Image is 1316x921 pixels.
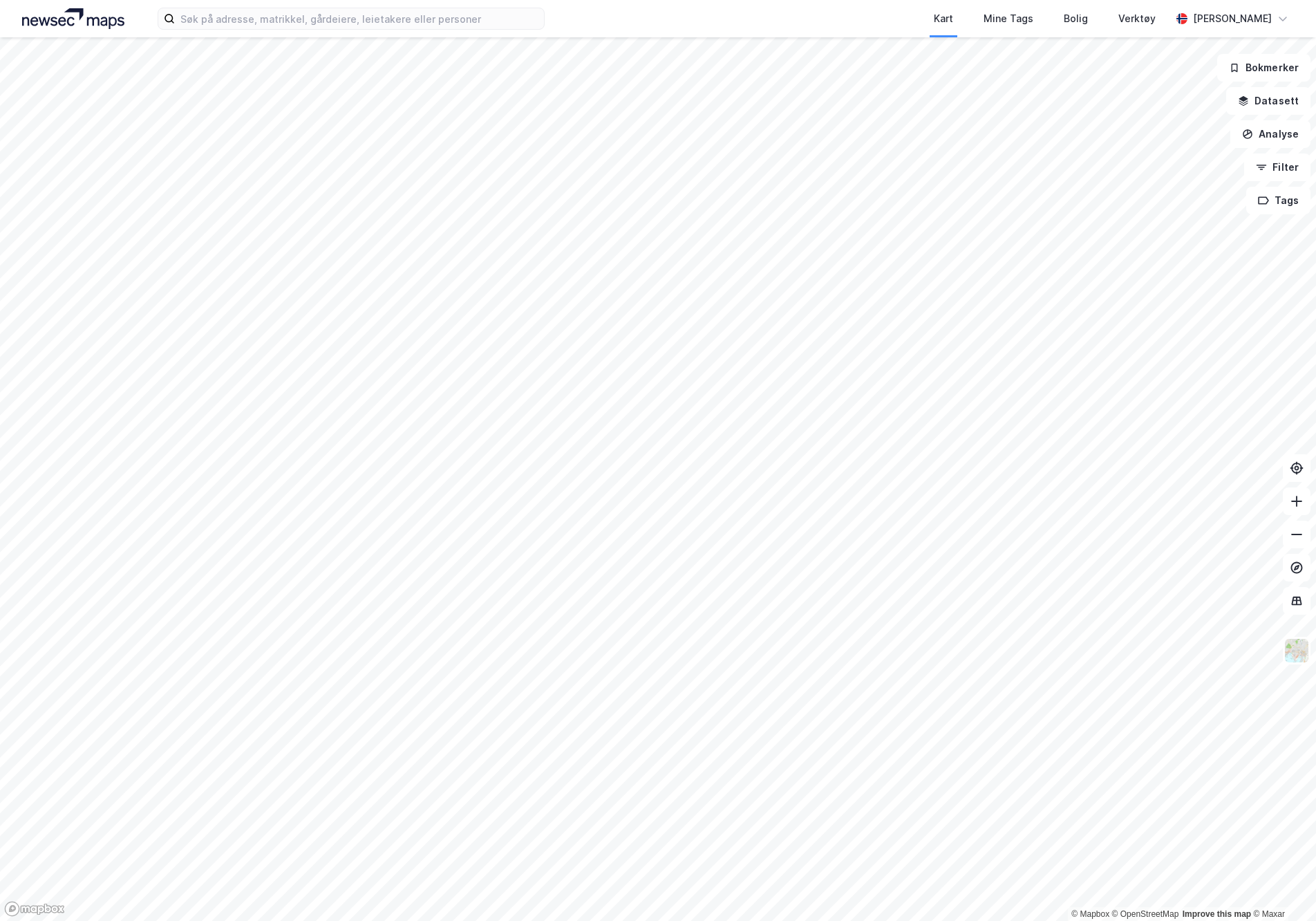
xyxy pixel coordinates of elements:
[1247,855,1316,921] iframe: Chat Widget
[984,10,1033,27] div: Mine Tags
[4,901,65,917] a: Mapbox homepage
[1183,909,1251,919] a: Improve this map
[1230,120,1310,148] button: Analyse
[1247,855,1316,921] div: Kontrollprogram for chat
[934,10,953,27] div: Kart
[1246,187,1310,214] button: Tags
[1193,10,1272,27] div: [PERSON_NAME]
[1284,638,1310,664] img: Z
[1217,54,1310,82] button: Bokmerker
[1118,10,1156,27] div: Verktøy
[175,8,544,29] input: Søk på adresse, matrikkel, gårdeiere, leietakere eller personer
[1244,153,1310,181] button: Filter
[1064,10,1088,27] div: Bolig
[22,8,124,29] img: logo.a4113a55bc3d86da70a041830d287a7e.svg
[1071,909,1109,919] a: Mapbox
[1112,909,1179,919] a: OpenStreetMap
[1226,87,1310,115] button: Datasett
